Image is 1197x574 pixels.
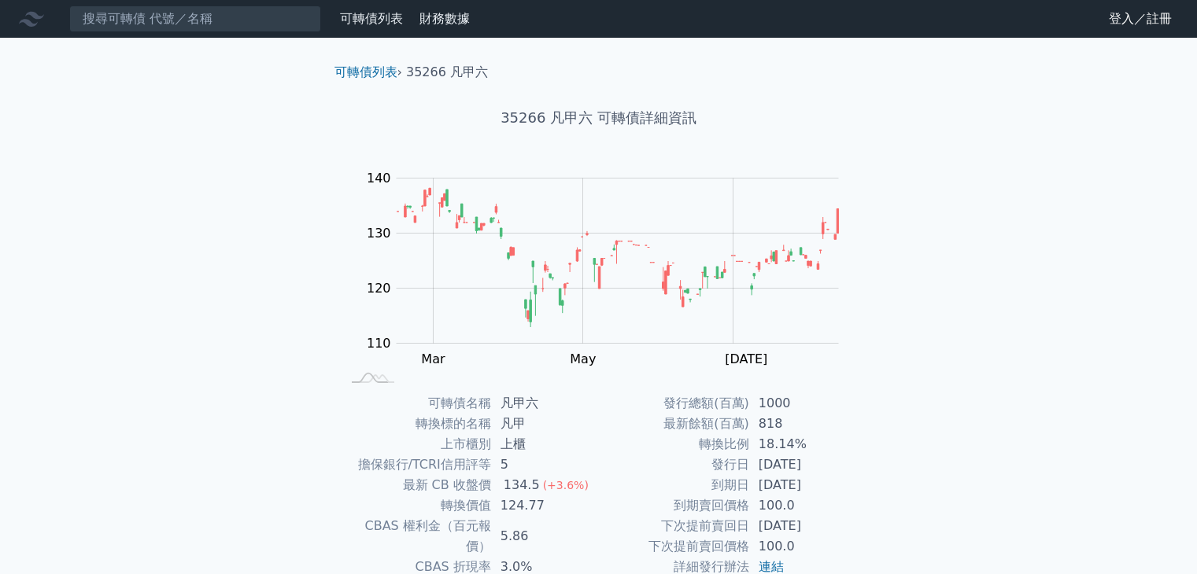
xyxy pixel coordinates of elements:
[501,475,543,495] div: 134.5
[491,414,599,434] td: 凡甲
[334,64,397,79] a: 可轉債列表
[358,171,862,366] g: Chart
[599,393,749,414] td: 發行總額(百萬)
[749,475,857,495] td: [DATE]
[341,475,491,495] td: 最新 CB 收盤價
[341,516,491,557] td: CBAS 權利金（百元報價）
[759,559,784,574] a: 連結
[340,11,403,26] a: 可轉債列表
[491,434,599,454] td: 上櫃
[341,414,491,434] td: 轉換標的名稱
[491,495,599,516] td: 124.77
[334,63,402,82] li: ›
[749,536,857,557] td: 100.0
[367,336,391,351] tspan: 110
[749,454,857,475] td: [DATE]
[367,226,391,241] tspan: 130
[749,393,857,414] td: 1000
[599,516,749,536] td: 下次提前賣回日
[599,536,749,557] td: 下次提前賣回價格
[419,11,470,26] a: 財務數據
[749,495,857,516] td: 100.0
[406,63,488,82] li: 35266 凡甲六
[599,475,749,495] td: 到期日
[421,351,445,366] tspan: Mar
[341,393,491,414] td: 可轉債名稱
[749,414,857,434] td: 818
[543,479,589,491] span: (+3.6%)
[570,351,596,366] tspan: May
[341,495,491,516] td: 轉換價值
[749,434,857,454] td: 18.14%
[599,495,749,516] td: 到期賣回價格
[322,107,876,129] h1: 35266 凡甲六 可轉債詳細資訊
[1096,6,1184,31] a: 登入／註冊
[367,281,391,296] tspan: 120
[725,351,767,366] tspan: [DATE]
[491,454,599,475] td: 5
[341,454,491,475] td: 擔保銀行/TCRI信用評等
[599,454,749,475] td: 發行日
[69,6,321,32] input: 搜尋可轉債 代號／名稱
[341,434,491,454] td: 上市櫃別
[491,393,599,414] td: 凡甲六
[491,516,599,557] td: 5.86
[367,171,391,186] tspan: 140
[599,414,749,434] td: 最新餘額(百萬)
[599,434,749,454] td: 轉換比例
[749,516,857,536] td: [DATE]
